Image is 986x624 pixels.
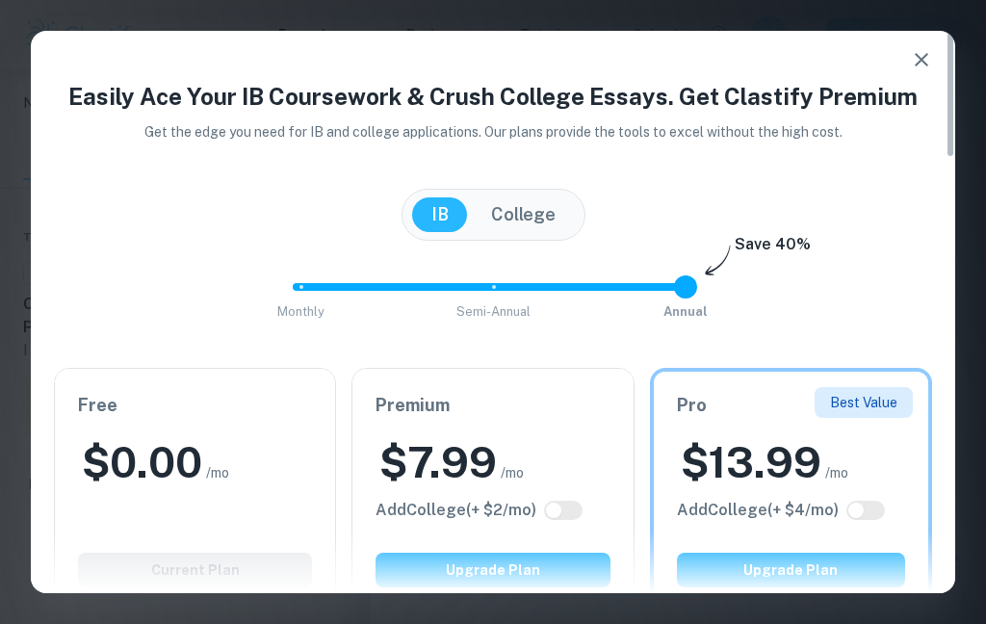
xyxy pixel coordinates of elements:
p: Best Value [830,392,897,413]
span: Annual [663,304,708,319]
h2: $ 0.00 [82,434,202,491]
span: /mo [825,462,848,483]
h2: $ 13.99 [681,434,821,491]
span: Monthly [277,304,324,319]
h6: Save 40% [735,233,811,266]
h6: Click to see all the additional College features. [677,499,839,522]
h4: Easily Ace Your IB Coursework & Crush College Essays. Get Clastify Premium [54,79,932,114]
h6: Click to see all the additional College features. [376,499,536,522]
p: Get the edge you need for IB and college applications. Our plans provide the tools to excel witho... [142,121,844,143]
button: IB [412,197,468,232]
h6: Free [78,392,312,419]
img: subscription-arrow.svg [705,245,731,277]
h6: Pro [677,392,905,419]
button: College [472,197,575,232]
h6: Premium [376,392,610,419]
span: /mo [206,462,229,483]
span: /mo [501,462,524,483]
span: Semi-Annual [456,304,531,319]
h2: $ 7.99 [379,434,497,491]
